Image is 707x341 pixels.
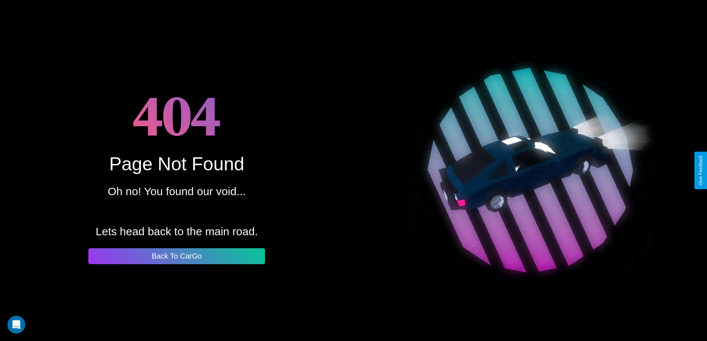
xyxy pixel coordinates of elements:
[88,248,265,264] button: Back To CarGo
[7,316,25,334] div: Open Intercom Messenger
[109,153,244,175] div: Page Not Found
[133,77,221,153] h1: 404
[96,181,258,242] p: Oh no! You found our void... Lets head back to the main road.
[698,155,703,186] div: Give Feedback
[406,47,654,294] img: spinning car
